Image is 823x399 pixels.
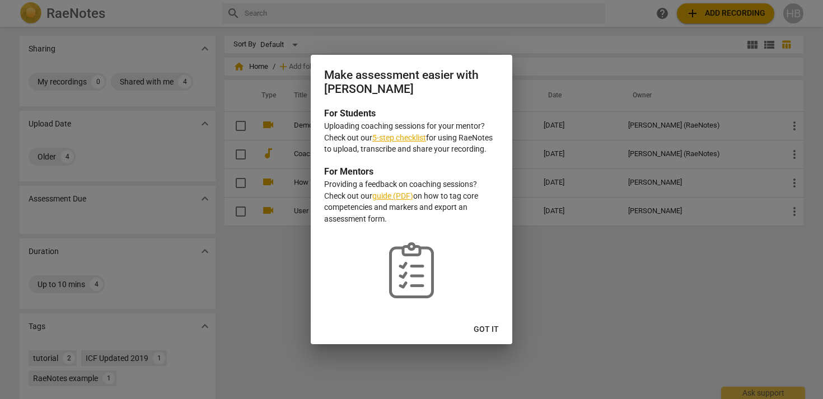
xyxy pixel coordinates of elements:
a: 5-step checklist [372,133,426,142]
h2: Make assessment easier with [PERSON_NAME] [324,68,499,96]
p: Providing a feedback on coaching sessions? Check out our on how to tag core competencies and mark... [324,179,499,224]
button: Got it [465,320,508,340]
a: guide (PDF) [372,191,413,200]
span: Got it [474,324,499,335]
p: Uploading coaching sessions for your mentor? Check out our for using RaeNotes to upload, transcri... [324,120,499,155]
b: For Students [324,108,376,119]
b: For Mentors [324,166,373,177]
